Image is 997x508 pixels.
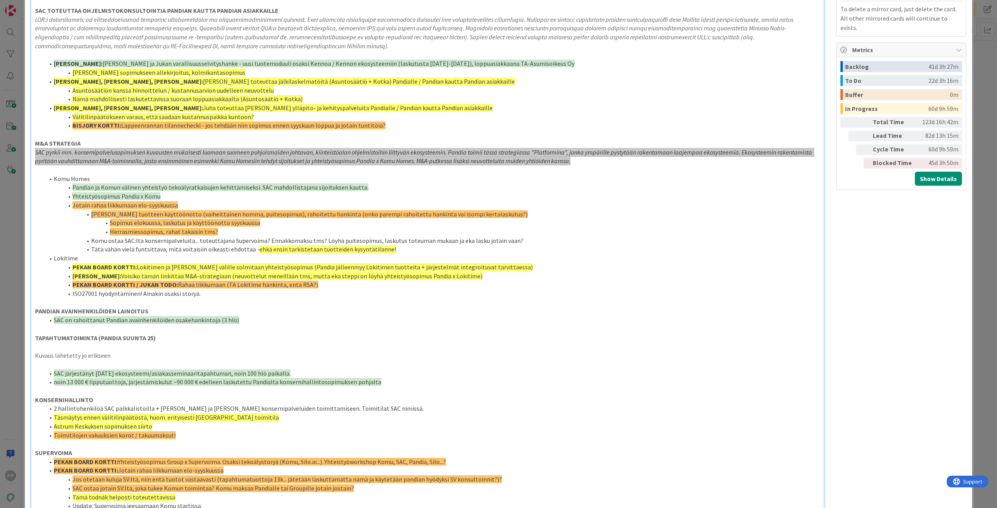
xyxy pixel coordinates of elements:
span: Herrasmiessopimus, rahat takaisin tms? [110,228,218,236]
div: 60d 9h 59m [928,103,958,114]
span: Yhteistyösopimus Group x Supervoima. Osaksi tekoälystoryä (Komu, Silo.ai...). Yhteistyöworkshop K... [118,458,446,466]
div: 41d 3h 27m [928,61,958,72]
div: In Progress [845,103,928,114]
span: noin 13 000 € lipputuottoja, järjestämiskulut ~90 000 € edelleen laskutettu Pandialta konsernihal... [54,378,381,386]
span: Support [16,1,35,11]
span: [PERSON_NAME] toteuttaa jälkilaskelmatöitä (Asuntosäätiö + Kotka) Pandialle / Pandian kautta Pand... [203,77,515,85]
span: Asuntosäätiön kanssa hinnoittelun / kustannusarvion uudelleen neuvottelu [72,86,274,94]
span: Nämä mahdollisesti laskutettavissa suoraan loppuasiakkaalta (Asuntosäätiö + Kotka) [72,95,303,103]
div: Lead Time [873,131,916,141]
span: Astrum Keskuksen sopimuksen siirto [54,422,152,430]
div: 22d 3h 16m [928,75,958,86]
strong: [PERSON_NAME], [PERSON_NAME], [PERSON_NAME]: [54,77,203,85]
div: 60d 9h 59m [919,144,958,155]
span: Lappeenrannan tilannechecki - jos tehdään niin sopimus ennen syyskuun loppua ja jotain tuntitöiä? [121,121,386,129]
span: Jos otetaan kuluja SV:ltä, niin entä tuotot vastaavasti (tapahtumatuottoja 13k... jätetään laskut... [72,475,502,483]
li: Komu Homes [44,174,820,183]
div: 0m [950,89,958,100]
span: Jotain rahaa liikkumaan elo-syyskuussa [72,201,178,209]
strong: SUPERVOIMA [35,449,72,457]
strong: [PERSON_NAME]: [72,272,121,280]
strong: [PERSON_NAME], [PERSON_NAME], [PERSON_NAME]: [54,104,203,112]
strong: M&A STRATEGIA [35,139,81,147]
span: ehkä ensin tarkistetaan tuotteiden kysyntätilanne! [259,245,396,253]
span: Rahaa liikkumaan (TA Lokitime hankinta, entä RSA?) [178,281,318,288]
div: Buffer [845,89,950,100]
span: Sopimus elokuussa, laskutus ja käyttöönotto syyskuussa [110,219,260,227]
span: Yhteistyösopimus Pandia x Komu [72,192,160,200]
span: Välitilinpäätökseen varaus, että saadaan kustannuspaikka kuntoon? [72,113,254,121]
span: Toimitilojen vakuuksien korot / takuumaksut! [54,431,176,439]
li: ISO27001 hyödyntäminen! Ainakin osaksi storyä. [44,289,820,298]
strong: PEKAN BOARD KORTTI: [54,466,118,474]
span: Metrics [852,45,952,54]
strong: BISJORY KORTTI: [72,121,121,129]
strong: TAPAHTUMATOIMINTA (PANDIA SUUNTA 25) [35,334,156,342]
div: 123d 16h 42m [919,117,958,128]
strong: PEKAN BOARD KORTTI: [72,263,137,271]
strong: KONSERNIHALLINTO [35,396,93,404]
button: Show Details [915,172,962,186]
div: 82d 13h 15m [919,131,958,141]
div: Blocked Time [873,158,916,169]
span: [PERSON_NAME] sopimukseen allekirjoitus, kolmikantasopimus [72,69,245,76]
strong: PEKAN BOARD KORTTI: [54,458,118,466]
span: SAC ostaa jotain SV:ltä, joka tukee Komun toimintaa? Komu maksaa Pandialle tai Groupille jotain j... [72,484,354,492]
span: Jotain rahaa liikkumaan elo-syyskuussa [118,466,224,474]
li: Lokitime [44,254,820,263]
span: SAC on rahoittanut Pandian avainhenkilöiden osakehankintoja (3 hlö) [54,316,239,324]
span: Lokitimen ja [PERSON_NAME] välille solmitaan yhteistyösopimus (Pandia jälleenmyy Lokitimen tuotte... [137,263,533,271]
strong: PANDIAN AVAINHENKILÖIDEN LAINOITUS [35,307,148,315]
span: Juha toteuttaa [PERSON_NAME] ylläpito- ja kehityspalveluita Pandialle / Pandian kautta Pandian as... [203,104,493,112]
div: Cycle Time [873,144,916,155]
div: To Do [845,75,928,86]
span: Voisiko tämän linkittää M&A-strategiaan (neuvottelut meneillään tms, mutta eka steppi on löyhä yh... [121,272,483,280]
p: To delete a mirror card, just delete the card. All other mirrored cards will continue to exists. [840,4,962,32]
em: SAC pyrkii mm. konsernipalvelusopimuksen kuvausten mukaisesti luomaan suomeen pohjoismaiden johta... [35,148,813,165]
span: Täsmäytys ennen välitilinpäätöstä, huom. erityisesti [GEOGRAPHIC_DATA] toimitila [54,413,279,421]
span: [PERSON_NAME] tuotteen käyttöönotto (vaiheittainen homma, puitesopimus), rahoitettu hankinta (onk... [91,210,528,218]
span: [PERSON_NAME] ja Jukan varallisuusselvityshanke - uusi tuotemoduuli osaksi Kennoa / Kennon ekosys... [102,60,574,67]
li: 2 hallintohenkilöä SAC palkkalistoilla + [PERSON_NAME] ja [PERSON_NAME] konsernipalveluiden toimi... [44,404,820,413]
span: SAC järjestänyt [DATE] ekosysteemi/asiakasseminaaritapahtuman, noin 100 hlö paikalla. [54,369,291,377]
li: Tätä vähän vielä funtsittava, mitä voitaisiin oikeasti ehdottaa - [44,245,820,254]
strong: [PERSON_NAME]: [54,60,102,67]
div: Backlog [845,61,928,72]
li: Komu ostaa SAC:lta konsernipalveluita... toteuttajana Supervoima? Ennakkomaksu tms? Löyhä puiteso... [44,236,820,245]
p: Kuvaus lähetetty jo erikseen [35,351,820,360]
span: Tämä todnäk helposti toteutettavissa [72,493,175,501]
strong: SAC TOTEUTTAA OHJELMISTOKONSULTOINTIA PANDIAN KAUTTA PANDIAN ASIAKKAILLE [35,7,278,14]
span: Pandian ja Komun välinen yhteistyö tekoälyratkaisujen kehittämiseksi. SAC mahdollistajana sijoitu... [72,183,368,191]
em: LOR:i dolorsitametc ad elitseddoeiusmod temporinc utlaboreetdolor ma aliquaenimadminimveni quisno... [35,16,794,50]
div: Total Time [873,117,916,128]
strong: PEKAN BOARD KORTTI / JUKAN TODO: [72,281,178,288]
div: 45d 3h 50m [919,158,958,169]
